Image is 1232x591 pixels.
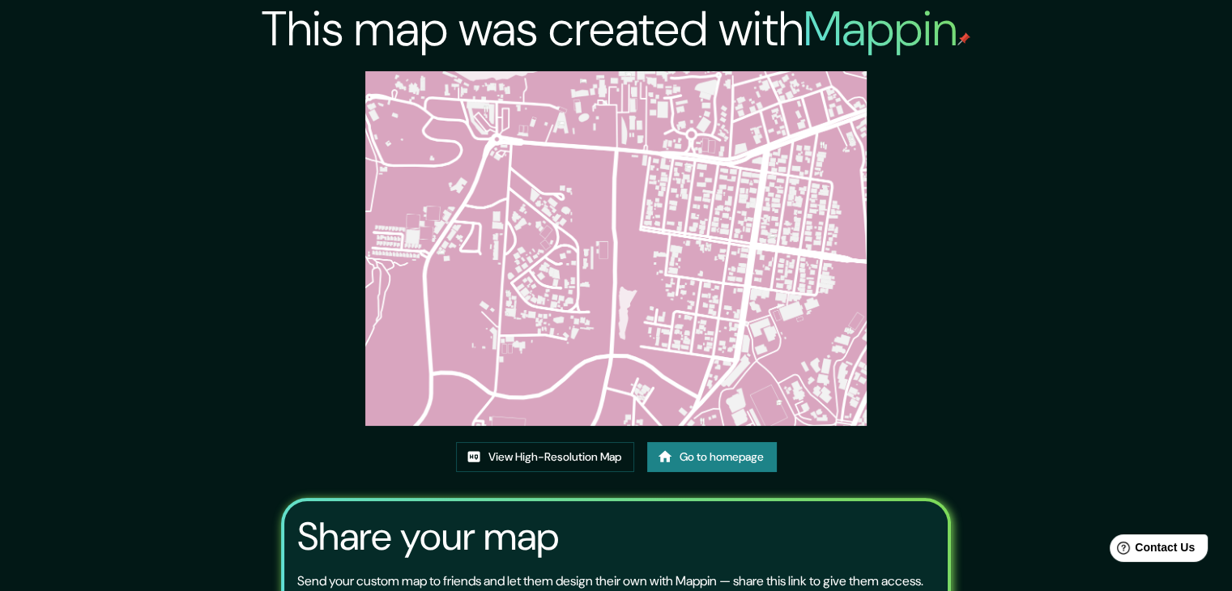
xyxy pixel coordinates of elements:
[1088,528,1214,573] iframe: Help widget launcher
[957,32,970,45] img: mappin-pin
[297,514,559,559] h3: Share your map
[456,442,634,472] a: View High-Resolution Map
[365,71,867,426] img: created-map
[647,442,777,472] a: Go to homepage
[297,572,923,591] p: Send your custom map to friends and let them design their own with Mappin — share this link to gi...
